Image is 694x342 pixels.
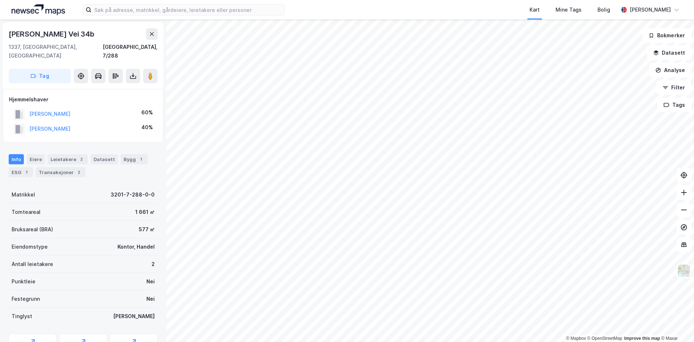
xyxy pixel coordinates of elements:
[12,312,32,321] div: Tinglyst
[75,169,82,176] div: 2
[113,312,155,321] div: [PERSON_NAME]
[658,307,694,342] div: Kontrollprogram for chat
[23,169,30,176] div: 1
[111,190,155,199] div: 3201-7-288-0-0
[12,260,53,269] div: Antall leietakere
[103,43,158,60] div: [GEOGRAPHIC_DATA], 7/288
[12,208,40,216] div: Tomteareal
[141,123,153,132] div: 40%
[566,336,586,341] a: Mapbox
[657,98,691,112] button: Tags
[12,4,65,15] img: logo.a4113a55bc3d86da70a041830d287a7e.svg
[656,80,691,95] button: Filter
[624,336,660,341] a: Improve this map
[556,5,582,14] div: Mine Tags
[630,5,671,14] div: [PERSON_NAME]
[91,154,118,164] div: Datasett
[9,167,33,177] div: ESG
[36,167,85,177] div: Transaksjoner
[27,154,45,164] div: Eiere
[677,264,691,278] img: Z
[151,260,155,269] div: 2
[48,154,88,164] div: Leietakere
[12,190,35,199] div: Matrikkel
[12,242,48,251] div: Eiendomstype
[9,43,103,60] div: 1337, [GEOGRAPHIC_DATA], [GEOGRAPHIC_DATA]
[146,277,155,286] div: Nei
[78,156,85,163] div: 2
[139,225,155,234] div: 577 ㎡
[12,295,40,303] div: Festegrunn
[121,154,147,164] div: Bygg
[12,225,53,234] div: Bruksareal (BRA)
[530,5,540,14] div: Kart
[135,208,155,216] div: 1 661 ㎡
[9,154,24,164] div: Info
[597,5,610,14] div: Bolig
[141,108,153,117] div: 60%
[647,46,691,60] button: Datasett
[9,28,96,40] div: [PERSON_NAME] Vei 34b
[642,28,691,43] button: Bokmerker
[658,307,694,342] iframe: Chat Widget
[587,336,622,341] a: OpenStreetMap
[12,277,35,286] div: Punktleie
[137,156,145,163] div: 1
[146,295,155,303] div: Nei
[91,4,284,15] input: Søk på adresse, matrikkel, gårdeiere, leietakere eller personer
[9,69,71,83] button: Tag
[649,63,691,77] button: Analyse
[117,242,155,251] div: Kontor, Handel
[9,95,157,104] div: Hjemmelshaver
